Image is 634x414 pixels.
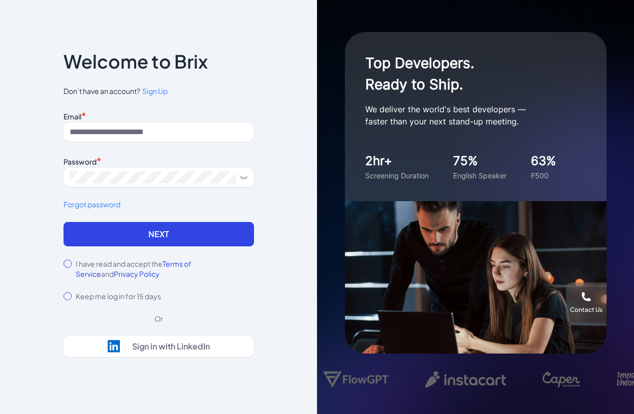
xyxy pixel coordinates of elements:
label: Keep me log in for 15 days [76,291,161,301]
button: Sign in with LinkedIn [64,336,254,357]
div: 63% [531,152,556,170]
p: We deliver the world's best developers — faster than your next stand-up meeting. [365,103,568,128]
div: F500 [531,170,556,181]
div: Sign in with LinkedIn [132,341,210,352]
span: Sign Up [142,86,168,95]
h1: Top Developers. Ready to Ship. [365,52,568,95]
span: Don’t have an account? [64,86,254,97]
div: 2hr+ [365,152,429,170]
a: Forgot password [64,199,254,210]
div: Or [146,313,171,324]
div: English Speaker [453,170,506,181]
button: Next [64,222,254,246]
label: Email [64,112,81,121]
div: Screening Duration [365,170,429,181]
p: Welcome to Brix [64,53,208,70]
div: 75% [453,152,506,170]
label: I have read and accept the and [76,259,254,279]
span: Privacy Policy [114,269,160,278]
button: Contact Us [566,282,607,323]
a: Sign Up [140,86,168,97]
span: Terms of Service [76,259,192,278]
div: Contact Us [570,306,603,314]
label: Password [64,157,97,166]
